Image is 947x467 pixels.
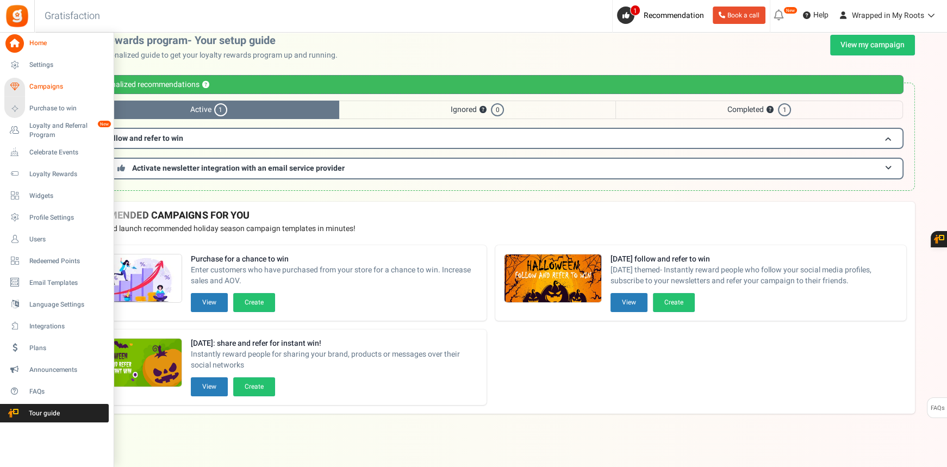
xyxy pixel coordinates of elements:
a: Widgets [4,186,109,205]
span: Widgets [29,191,105,201]
span: Recommendation [644,10,704,21]
span: Announcements [29,365,105,375]
img: Recommended Campaigns [85,339,182,388]
a: Campaigns [4,78,109,96]
span: Email Templates [29,278,105,288]
p: Use this personalized guide to get your loyalty rewards program up and running. [67,50,346,61]
span: Activate newsletter integration with an email service provider [132,163,345,174]
span: Profile Settings [29,213,105,222]
span: Redeemed Points [29,257,105,266]
span: 1 [630,5,640,16]
button: ? [767,107,774,114]
span: Tour guide [5,409,81,418]
button: Create [233,293,275,312]
strong: [DATE] follow and refer to win [610,254,898,265]
a: Purchase to win [4,99,109,118]
span: Home [29,39,105,48]
span: Wrapped in My Roots [852,10,924,21]
span: Campaigns [29,82,105,91]
p: Preview and launch recommended holiday season campaign templates in minutes! [76,223,906,234]
button: ? [202,82,209,89]
span: 1 [214,103,227,116]
span: FAQs [930,398,945,419]
a: Loyalty and Referral Program New [4,121,109,140]
strong: [DATE]: share and refer for instant win! [191,338,478,349]
span: Plans [29,344,105,353]
em: New [783,7,798,14]
a: Redeemed Points [4,252,109,270]
button: Create [233,377,275,396]
h3: Gratisfaction [33,5,112,27]
div: Personalized recommendations [78,75,904,94]
span: Completed [615,101,903,119]
h4: RECOMMENDED CAMPAIGNS FOR YOU [76,210,906,221]
span: FAQs [29,387,105,396]
a: Help [799,7,833,24]
h2: Loyalty rewards program- Your setup guide [67,35,346,47]
a: Loyalty Rewards [4,165,109,183]
span: Loyalty and Referral Program [29,121,109,140]
span: Purchase to win [29,104,105,113]
em: New [97,120,111,128]
button: View [191,293,228,312]
a: Language Settings [4,295,109,314]
span: Integrations [29,322,105,331]
a: Book a call [713,7,765,24]
span: Users [29,235,105,244]
a: Email Templates [4,273,109,292]
span: Active [78,101,339,119]
a: Integrations [4,317,109,335]
span: Enter customers who have purchased from your store for a chance to win. Increase sales and AOV. [191,265,478,287]
button: View [610,293,647,312]
a: Announcements [4,360,109,379]
button: Create [653,293,695,312]
button: ? [479,107,487,114]
span: Loyalty Rewards [29,170,105,179]
img: Recommended Campaigns [504,254,601,303]
a: Plans [4,339,109,357]
a: Settings [4,56,109,74]
a: Profile Settings [4,208,109,227]
a: FAQs [4,382,109,401]
span: Language Settings [29,300,105,309]
a: Users [4,230,109,248]
a: View my campaign [830,35,915,55]
span: [DATE] themed- Instantly reward people who follow your social media profiles, subscribe to your n... [610,265,898,287]
button: View [191,377,228,396]
a: Celebrate Events [4,143,109,161]
span: Settings [29,60,105,70]
span: Follow and refer to win [105,133,183,144]
strong: Purchase for a chance to win [191,254,478,265]
span: Celebrate Events [29,148,105,157]
span: Help [811,10,828,21]
a: 1 Recommendation [617,7,708,24]
img: Gratisfaction [5,4,29,28]
img: Recommended Campaigns [85,254,182,303]
span: Instantly reward people for sharing your brand, products or messages over their social networks [191,349,478,371]
span: 1 [778,103,791,116]
span: Ignored [339,101,615,119]
a: Home [4,34,109,53]
span: 0 [491,103,504,116]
